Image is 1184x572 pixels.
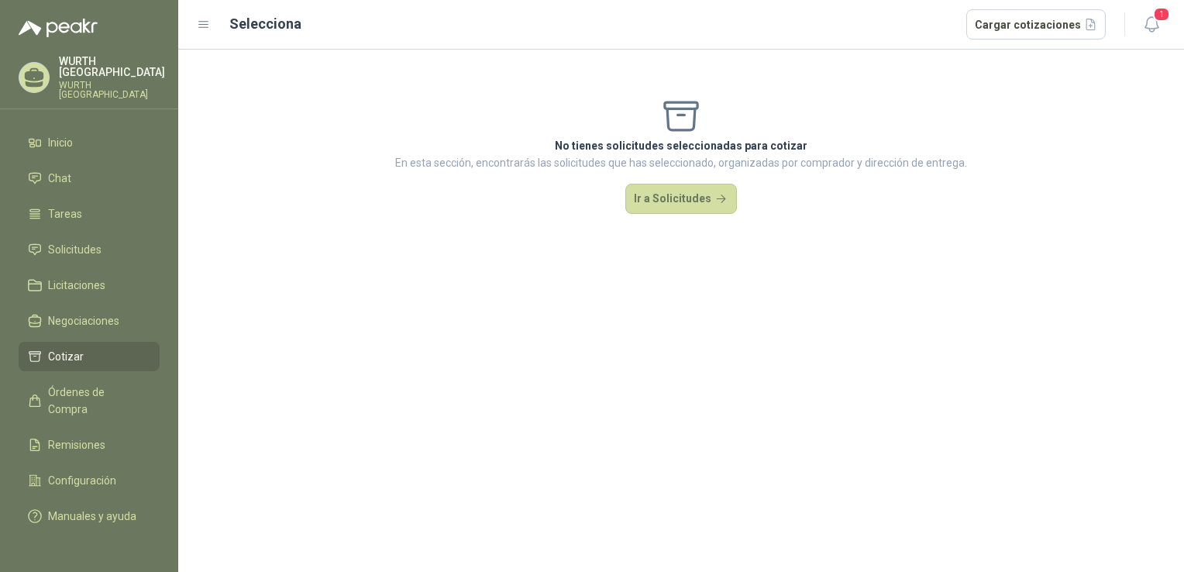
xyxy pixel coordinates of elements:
span: Configuración [48,472,116,489]
span: Tareas [48,205,82,222]
p: WURTH [GEOGRAPHIC_DATA] [59,56,165,78]
a: Licitaciones [19,270,160,300]
span: Inicio [48,134,73,151]
span: Remisiones [48,436,105,453]
a: Remisiones [19,430,160,460]
button: Ir a Solicitudes [625,184,737,215]
span: Manuales y ayuda [48,508,136,525]
img: Logo peakr [19,19,98,37]
span: Solicitudes [48,241,102,258]
a: Configuración [19,466,160,495]
span: 1 [1153,7,1170,22]
p: No tienes solicitudes seleccionadas para cotizar [395,137,967,154]
span: Órdenes de Compra [48,384,145,418]
a: Inicio [19,128,160,157]
p: En esta sección, encontrarás las solicitudes que has seleccionado, organizadas por comprador y di... [395,154,967,171]
a: Manuales y ayuda [19,501,160,531]
span: Negociaciones [48,312,119,329]
span: Chat [48,170,71,187]
a: Órdenes de Compra [19,377,160,424]
button: Cargar cotizaciones [966,9,1107,40]
p: WURTH [GEOGRAPHIC_DATA] [59,81,165,99]
a: Chat [19,164,160,193]
h2: Selecciona [229,13,301,35]
a: Cotizar [19,342,160,371]
a: Solicitudes [19,235,160,264]
a: Negociaciones [19,306,160,336]
span: Cotizar [48,348,84,365]
a: Tareas [19,199,160,229]
button: 1 [1138,11,1165,39]
span: Licitaciones [48,277,105,294]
